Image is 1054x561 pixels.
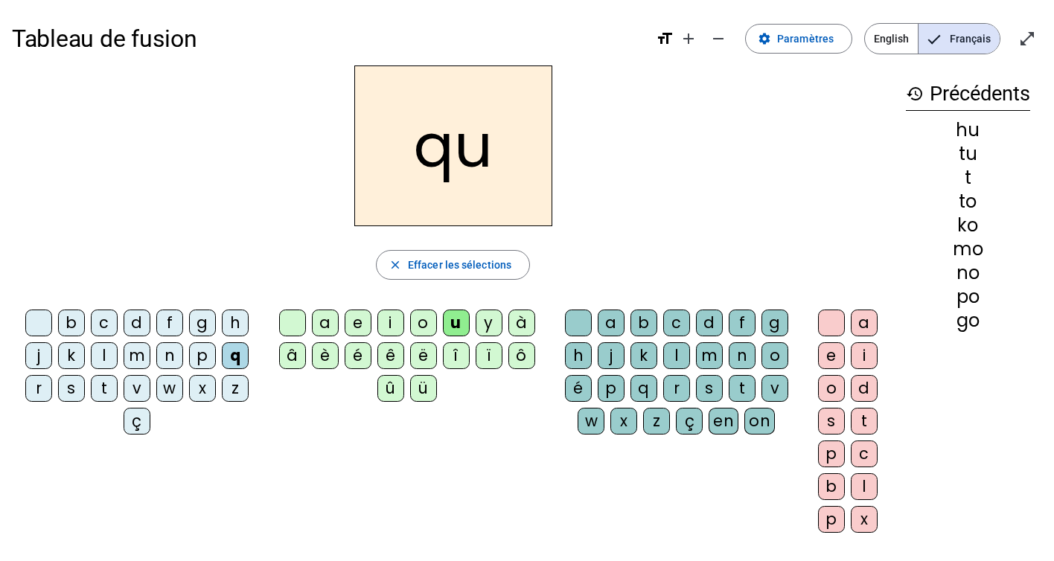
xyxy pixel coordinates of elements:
div: d [851,375,878,402]
div: ê [377,342,404,369]
div: û [377,375,404,402]
mat-icon: add [680,30,697,48]
button: Paramètres [745,24,852,54]
div: v [124,375,150,402]
div: j [598,342,625,369]
div: hu [906,121,1030,139]
div: a [598,310,625,336]
div: ü [410,375,437,402]
div: é [565,375,592,402]
div: n [729,342,756,369]
div: t [729,375,756,402]
div: q [630,375,657,402]
div: j [25,342,52,369]
h1: Tableau de fusion [12,15,644,62]
div: ï [476,342,502,369]
h3: Précédents [906,77,1030,111]
button: Entrer en plein écran [1012,24,1042,54]
div: i [377,310,404,336]
div: p [818,506,845,533]
div: l [91,342,118,369]
div: w [578,408,604,435]
mat-icon: format_size [656,30,674,48]
div: x [610,408,637,435]
div: po [906,288,1030,306]
div: x [189,375,216,402]
div: t [851,408,878,435]
div: e [818,342,845,369]
div: z [643,408,670,435]
div: i [851,342,878,369]
span: Français [919,24,1000,54]
mat-button-toggle-group: Language selection [864,23,1000,54]
div: u [443,310,470,336]
div: r [25,375,52,402]
div: o [410,310,437,336]
h2: qu [354,65,552,226]
div: x [851,506,878,533]
div: ko [906,217,1030,234]
div: e [345,310,371,336]
div: to [906,193,1030,211]
div: o [818,375,845,402]
div: n [156,342,183,369]
div: a [851,310,878,336]
div: tu [906,145,1030,163]
div: go [906,312,1030,330]
div: d [696,310,723,336]
div: ô [508,342,535,369]
div: è [312,342,339,369]
div: o [761,342,788,369]
button: Effacer les sélections [376,250,530,280]
div: z [222,375,249,402]
div: f [156,310,183,336]
mat-icon: remove [709,30,727,48]
mat-icon: history [906,85,924,103]
div: l [851,473,878,500]
div: q [222,342,249,369]
div: d [124,310,150,336]
div: en [709,408,738,435]
div: s [696,375,723,402]
div: k [630,342,657,369]
div: f [729,310,756,336]
div: p [818,440,845,467]
div: r [663,375,690,402]
div: c [851,440,878,467]
div: v [761,375,788,402]
div: mo [906,240,1030,258]
div: w [156,375,183,402]
div: m [696,342,723,369]
span: Effacer les sélections [408,256,511,274]
div: k [58,342,85,369]
div: s [58,375,85,402]
div: b [818,473,845,500]
button: Diminuer la taille de la police [703,24,733,54]
div: p [189,342,216,369]
span: Paramètres [777,30,834,48]
div: p [598,375,625,402]
div: î [443,342,470,369]
button: Augmenter la taille de la police [674,24,703,54]
div: ë [410,342,437,369]
div: g [189,310,216,336]
div: ç [676,408,703,435]
div: â [279,342,306,369]
mat-icon: close [389,258,402,272]
div: c [91,310,118,336]
div: ç [124,408,150,435]
div: g [761,310,788,336]
div: é [345,342,371,369]
mat-icon: settings [758,32,771,45]
div: h [565,342,592,369]
div: a [312,310,339,336]
div: b [630,310,657,336]
div: t [91,375,118,402]
div: l [663,342,690,369]
span: English [865,24,918,54]
div: à [508,310,535,336]
div: c [663,310,690,336]
div: no [906,264,1030,282]
div: b [58,310,85,336]
div: on [744,408,775,435]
